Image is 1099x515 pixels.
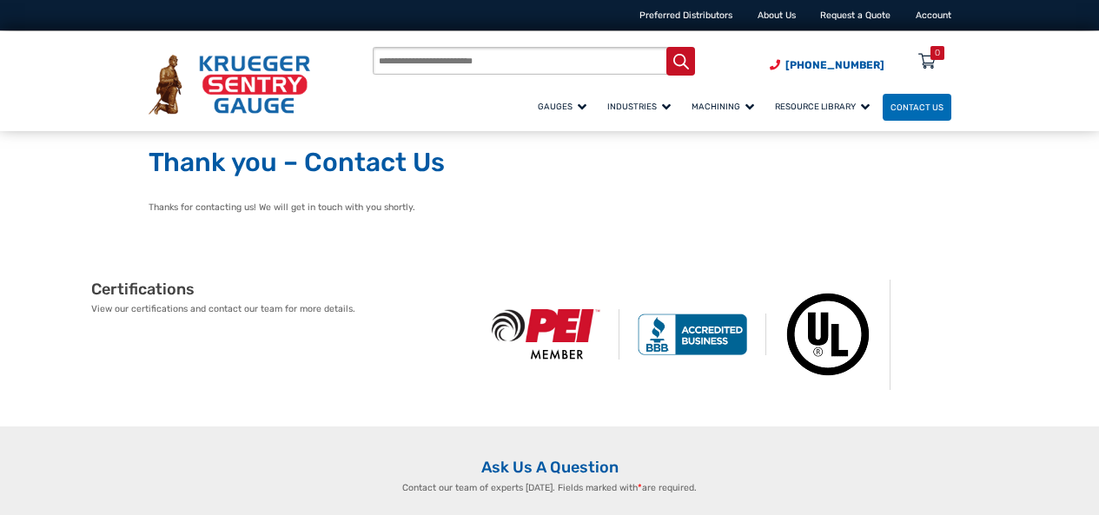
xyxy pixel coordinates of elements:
[538,102,586,111] span: Gauges
[607,102,671,111] span: Industries
[338,481,762,495] p: Contact our team of experts [DATE]. Fields marked with are required.
[473,309,620,360] img: PEI Member
[775,102,870,111] span: Resource Library
[91,280,473,300] h2: Certifications
[758,10,796,21] a: About Us
[935,46,940,60] div: 0
[692,102,754,111] span: Machining
[91,302,473,316] p: View our certifications and contact our team for more details.
[149,55,310,115] img: Krueger Sentry Gauge
[820,10,890,21] a: Request a Quote
[619,314,766,355] img: BBB
[149,147,951,180] h1: Thank you – Contact Us
[599,91,684,122] a: Industries
[883,94,951,121] a: Contact Us
[785,59,884,71] span: [PHONE_NUMBER]
[149,458,951,478] h2: Ask Us A Question
[916,10,951,21] a: Account
[530,91,599,122] a: Gauges
[639,10,732,21] a: Preferred Distributors
[149,201,951,215] p: Thanks for contacting us! We will get in touch with you shortly.
[890,102,943,112] span: Contact Us
[767,91,883,122] a: Resource Library
[684,91,767,122] a: Machining
[770,57,884,73] a: Phone Number (920) 434-8860
[766,280,890,390] img: Underwriters Laboratories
